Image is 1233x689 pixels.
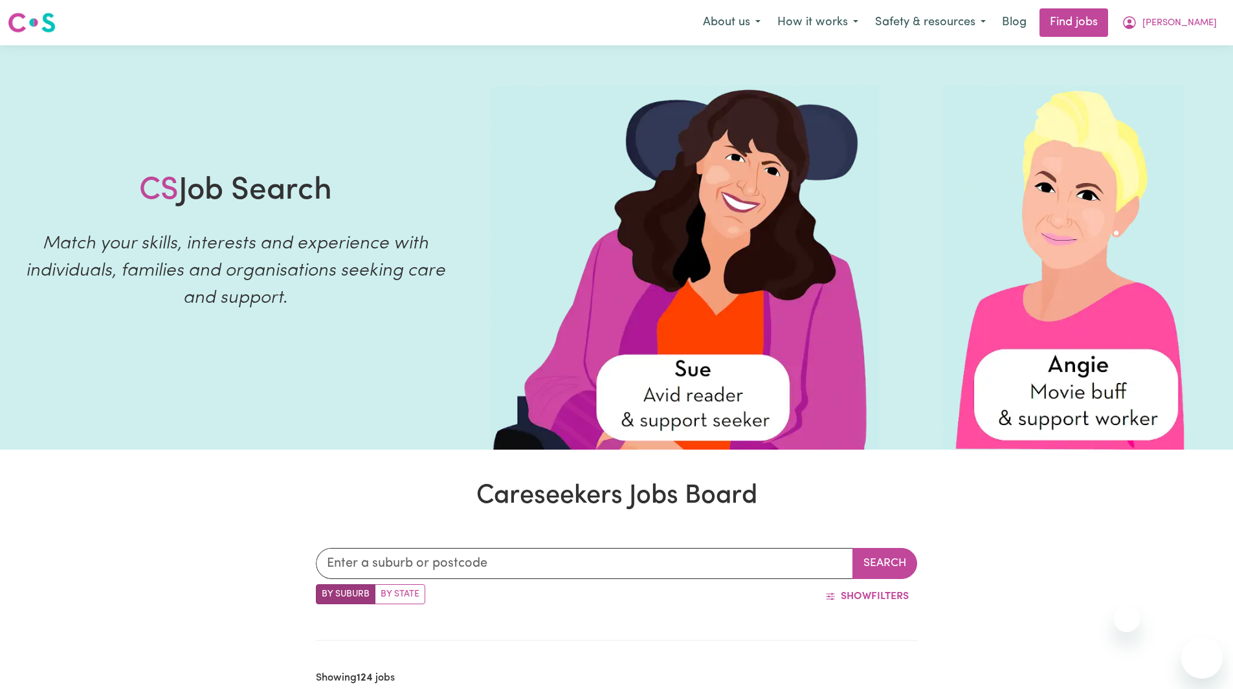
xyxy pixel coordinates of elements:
[8,8,56,38] a: Careseekers logo
[694,9,769,36] button: About us
[139,175,179,206] span: CS
[139,173,332,210] h1: Job Search
[1039,8,1108,37] a: Find jobs
[1113,9,1225,36] button: My Account
[841,591,871,602] span: Show
[852,548,917,579] button: Search
[1181,637,1223,679] iframe: Button to launch messaging window
[16,230,455,312] p: Match your skills, interests and experience with individuals, families and organisations seeking ...
[375,584,425,604] label: Search by state
[867,9,994,36] button: Safety & resources
[817,584,917,609] button: ShowFilters
[1142,16,1217,30] span: [PERSON_NAME]
[316,672,395,684] h2: Showing jobs
[769,9,867,36] button: How it works
[8,11,56,34] img: Careseekers logo
[994,8,1034,37] a: Blog
[316,548,853,579] input: Enter a suburb or postcode
[357,673,373,683] b: 124
[316,584,375,604] label: Search by suburb/post code
[1114,606,1140,632] iframe: Close message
